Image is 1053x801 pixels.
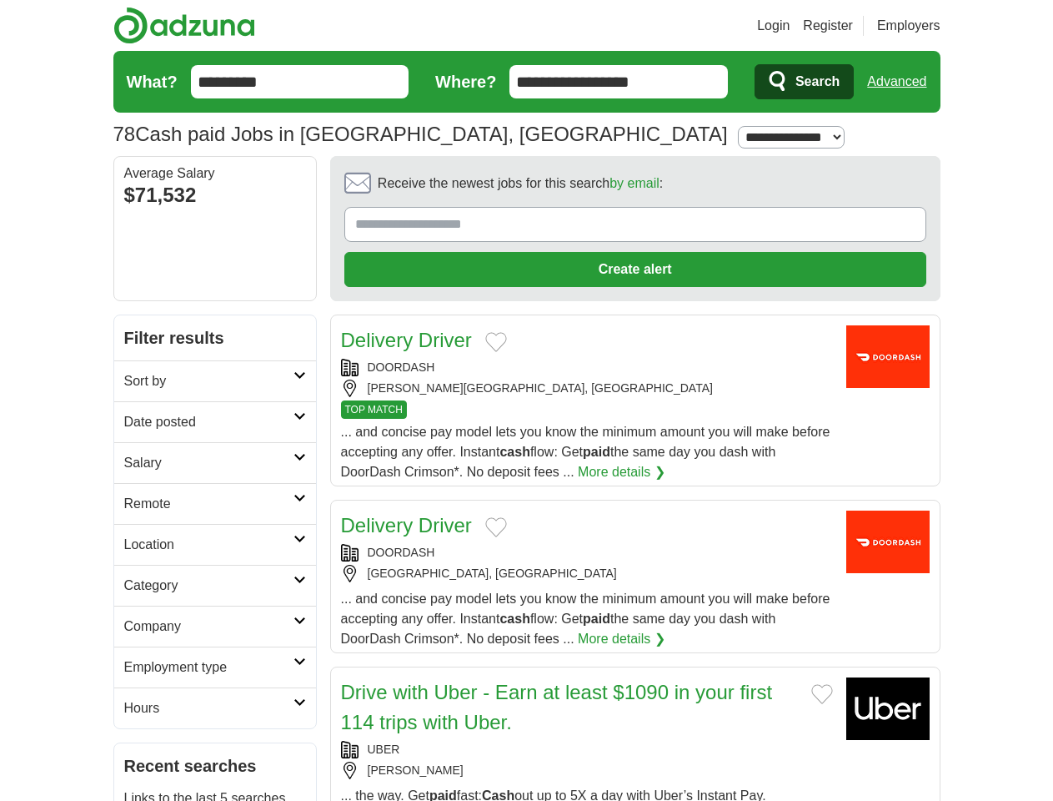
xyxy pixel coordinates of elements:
span: ... and concise pay model lets you know the minimum amount you will make before accepting any off... [341,592,830,646]
button: Add to favorite jobs [485,517,507,537]
a: Delivery Driver [341,329,472,351]
span: TOP MATCH [341,400,407,419]
a: Sort by [114,360,316,401]
button: Add to favorite jobs [485,332,507,352]
a: Company [114,606,316,647]
a: More details ❯ [578,462,665,482]
h1: Cash paid Jobs in [GEOGRAPHIC_DATA], [GEOGRAPHIC_DATA] [113,123,728,145]
h2: Filter results [114,315,316,360]
button: Add to favorite jobs [811,684,833,704]
h2: Salary [124,453,293,473]
img: Uber logo [846,678,930,740]
a: Salary [114,442,316,483]
a: More details ❯ [578,629,665,649]
h2: Location [124,535,293,555]
h2: Company [124,617,293,637]
a: Drive with Uber - Earn at least $1090 in your first 114 trips with Uber. [341,681,773,733]
h2: Employment type [124,657,293,678]
a: Employment type [114,647,316,688]
div: $71,532 [124,180,306,210]
a: UBER [368,743,400,756]
strong: paid [583,445,610,459]
a: DOORDASH [368,546,435,559]
a: Delivery Driver [341,514,472,537]
a: Employers [877,16,940,36]
div: [PERSON_NAME] [341,762,833,779]
span: Search [795,65,840,98]
span: 78 [113,119,136,149]
h2: Category [124,576,293,596]
h2: Sort by [124,371,293,391]
button: Create alert [344,252,926,287]
a: Login [757,16,790,36]
button: Search [755,64,854,99]
a: by email [609,176,659,190]
img: Doordash logo [846,511,930,573]
img: Adzuna logo [113,7,255,44]
a: Location [114,524,316,565]
a: Register [803,16,853,36]
span: ... and concise pay model lets you know the minimum amount you will make before accepting any off... [341,425,830,479]
a: Category [114,565,316,606]
a: Advanced [867,65,926,98]
h2: Hours [124,698,293,718]
a: Date posted [114,401,316,442]
div: [GEOGRAPHIC_DATA], [GEOGRAPHIC_DATA] [341,565,833,582]
strong: paid [583,612,610,626]
div: Average Salary [124,167,306,180]
strong: cash [499,445,529,459]
a: Hours [114,688,316,728]
label: What? [127,69,178,94]
div: [PERSON_NAME][GEOGRAPHIC_DATA], [GEOGRAPHIC_DATA] [341,380,833,397]
strong: cash [499,612,529,626]
img: Doordash logo [846,325,930,388]
h2: Date posted [124,412,293,432]
label: Where? [435,69,496,94]
span: Receive the newest jobs for this search : [378,174,663,194]
a: Remote [114,483,316,524]
a: DOORDASH [368,360,435,374]
h2: Remote [124,494,293,514]
h2: Recent searches [124,753,306,778]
